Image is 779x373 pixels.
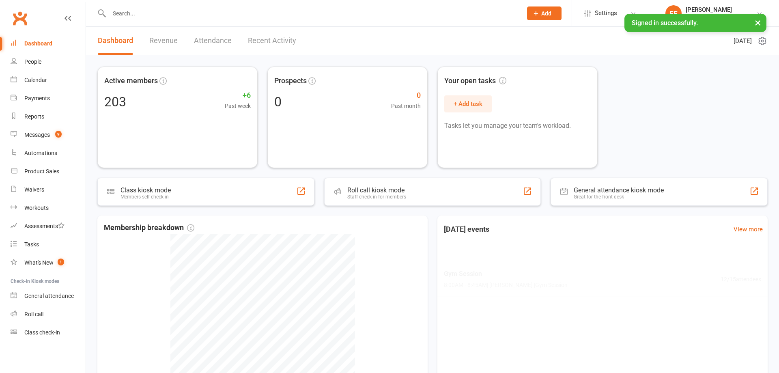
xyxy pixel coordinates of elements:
[541,10,551,17] span: Add
[11,254,86,272] a: What's New1
[55,131,62,138] span: 9
[347,194,406,200] div: Staff check-in for members
[391,90,421,101] span: 0
[24,329,60,336] div: Class check-in
[11,126,86,144] a: Messages 9
[10,8,30,28] a: Clubworx
[11,71,86,89] a: Calendar
[104,95,126,108] div: 203
[24,40,52,47] div: Dashboard
[107,8,516,19] input: Search...
[11,34,86,53] a: Dashboard
[274,75,307,87] span: Prospects
[444,281,568,290] span: 8:00AM - 8:45AM | [PERSON_NAME] | Gym Session
[751,14,765,31] button: ×
[11,305,86,323] a: Roll call
[686,6,756,13] div: [PERSON_NAME]
[734,36,752,46] span: [DATE]
[24,293,74,299] div: General attendance
[11,53,86,71] a: People
[24,186,44,193] div: Waivers
[24,259,54,266] div: What's New
[11,108,86,126] a: Reports
[24,223,65,229] div: Assessments
[149,27,178,55] a: Revenue
[194,27,232,55] a: Attendance
[721,275,761,284] span: 12 / 15 attendees
[11,235,86,254] a: Tasks
[11,162,86,181] a: Product Sales
[24,113,44,120] div: Reports
[11,199,86,217] a: Workouts
[347,186,406,194] div: Roll call kiosk mode
[24,132,50,138] div: Messages
[437,222,496,237] h3: [DATE] events
[686,13,756,21] div: Uniting Seniors Gym Orange
[24,168,59,175] div: Product Sales
[444,269,568,279] span: Gym Session
[11,217,86,235] a: Assessments
[11,89,86,108] a: Payments
[121,186,171,194] div: Class kiosk mode
[391,101,421,110] span: Past month
[11,287,86,305] a: General attendance kiosk mode
[24,241,39,248] div: Tasks
[274,95,282,108] div: 0
[444,121,591,131] p: Tasks let you manage your team's workload.
[574,194,664,200] div: Great for the front desk
[444,95,492,112] button: + Add task
[58,259,64,265] span: 1
[121,194,171,200] div: Members self check-in
[98,27,133,55] a: Dashboard
[574,186,664,194] div: General attendance kiosk mode
[595,4,617,22] span: Settings
[104,75,158,87] span: Active members
[632,19,698,27] span: Signed in successfully.
[734,224,763,234] a: View more
[248,27,296,55] a: Recent Activity
[11,144,86,162] a: Automations
[225,90,251,101] span: +6
[24,95,50,101] div: Payments
[24,205,49,211] div: Workouts
[527,6,562,20] button: Add
[665,5,682,22] div: EE
[11,181,86,199] a: Waivers
[24,58,41,65] div: People
[11,323,86,342] a: Class kiosk mode
[24,77,47,83] div: Calendar
[225,101,251,110] span: Past week
[444,75,506,87] span: Your open tasks
[104,222,194,234] span: Membership breakdown
[24,150,57,156] div: Automations
[24,311,43,317] div: Roll call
